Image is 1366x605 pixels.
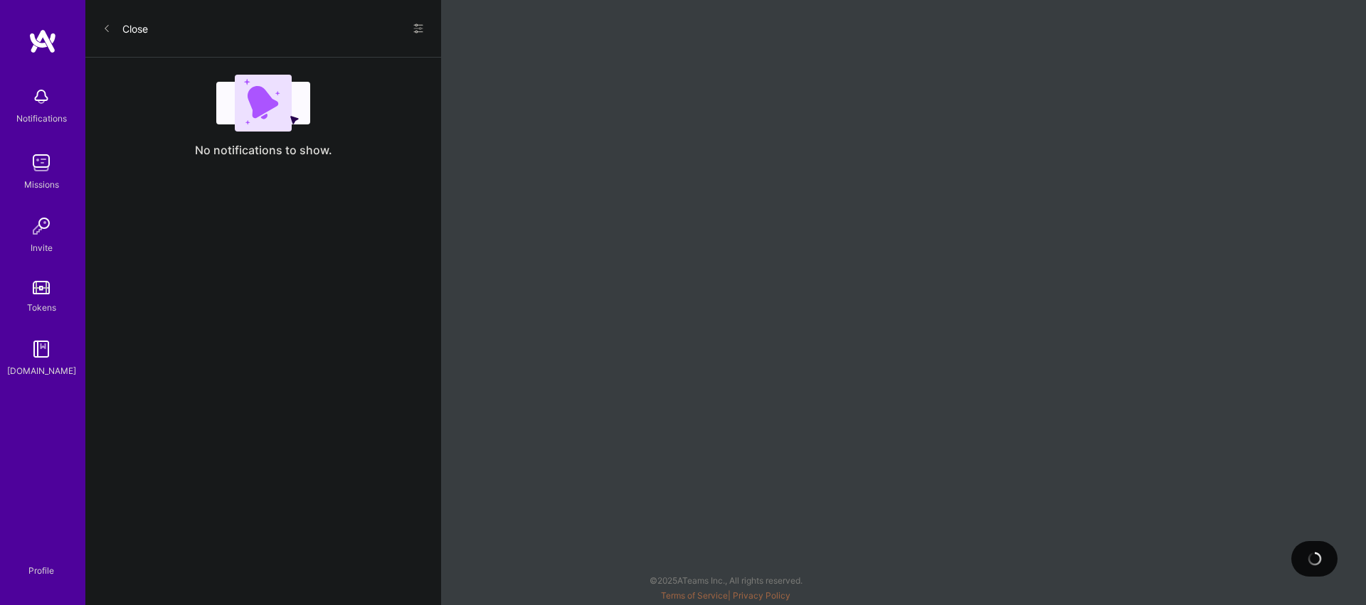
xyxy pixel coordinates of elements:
[31,240,53,255] div: Invite
[195,143,332,158] span: No notifications to show.
[16,111,67,126] div: Notifications
[27,149,55,177] img: teamwork
[27,300,56,315] div: Tokens
[1305,549,1325,569] img: loading
[27,82,55,111] img: bell
[28,563,54,577] div: Profile
[24,177,59,192] div: Missions
[27,212,55,240] img: Invite
[102,17,148,40] button: Close
[7,363,76,378] div: [DOMAIN_NAME]
[28,28,57,54] img: logo
[33,281,50,294] img: tokens
[216,75,310,132] img: empty
[23,548,59,577] a: Profile
[27,335,55,363] img: guide book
